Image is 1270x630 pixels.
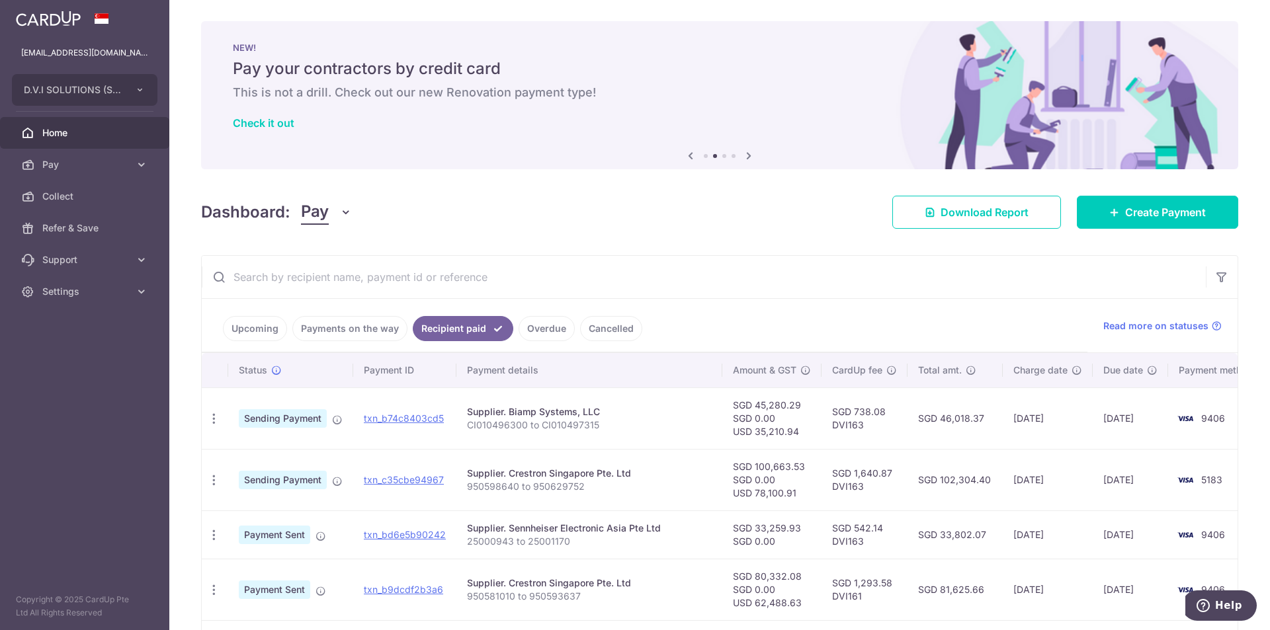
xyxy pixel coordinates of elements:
a: Payments on the way [292,316,407,341]
p: [EMAIL_ADDRESS][DOMAIN_NAME] [21,46,148,59]
a: Upcoming [223,316,287,341]
a: Recipient paid [413,316,513,341]
p: 950598640 to 950629752 [467,480,712,493]
td: [DATE] [1093,510,1168,559]
td: SGD 738.08 DVI163 [822,387,908,449]
span: Status [239,364,267,377]
img: Bank Card [1172,527,1199,543]
span: D.V.I SOLUTIONS (S) PTE. LTD. [24,83,122,97]
th: Payment method [1168,353,1269,387]
span: Home [42,126,130,139]
td: SGD 46,018.37 [908,387,1003,449]
td: SGD 1,293.58 DVI161 [822,559,908,620]
span: 5183 [1201,474,1222,485]
h5: Pay your contractors by credit card [233,58,1206,79]
img: CardUp [16,11,81,26]
a: txn_bd6e5b90242 [364,529,446,540]
span: Charge date [1013,364,1068,377]
a: txn_b9dcdf2b3a6 [364,584,443,595]
span: 9406 [1201,584,1225,595]
span: Due date [1103,364,1143,377]
iframe: Opens a widget where you can find more information [1185,590,1257,623]
a: txn_c35cbe94967 [364,474,444,485]
td: SGD 81,625.66 [908,559,1003,620]
td: [DATE] [1003,387,1093,449]
a: Overdue [519,316,575,341]
span: Sending Payment [239,471,327,489]
span: Create Payment [1125,204,1206,220]
img: Bank Card [1172,411,1199,426]
p: NEW! [233,42,1206,53]
td: [DATE] [1093,559,1168,620]
img: Bank Card [1172,472,1199,488]
input: Search by recipient name, payment id or reference [202,256,1206,298]
span: Payment Sent [239,580,310,599]
div: Supplier. Biamp Systems, LLC [467,405,712,418]
span: Amount & GST [733,364,796,377]
span: Total amt. [918,364,962,377]
p: 950581010 to 950593637 [467,590,712,603]
p: 25000943 to 25001170 [467,535,712,548]
th: Payment ID [353,353,456,387]
span: Sending Payment [239,409,327,428]
a: Create Payment [1077,196,1238,229]
td: SGD 45,280.29 SGD 0.00 USD 35,210.94 [722,387,822,449]
span: CardUp fee [832,364,882,377]
div: Supplier. Sennheiser Electronic Asia Pte Ltd [467,522,712,535]
span: Pay [301,200,329,225]
td: SGD 33,259.93 SGD 0.00 [722,510,822,559]
div: Supplier. Crestron Singapore Pte. Ltd [467,576,712,590]
th: Payment details [456,353,722,387]
a: txn_b74c8403cd5 [364,413,444,424]
div: Supplier. Crestron Singapore Pte. Ltd [467,467,712,480]
h6: This is not a drill. Check out our new Renovation payment type! [233,85,1206,100]
span: Payment Sent [239,526,310,544]
td: SGD 100,663.53 SGD 0.00 USD 78,100.91 [722,449,822,510]
td: [DATE] [1093,449,1168,510]
span: Download Report [941,204,1029,220]
a: Download Report [892,196,1061,229]
span: Settings [42,285,130,298]
td: SGD 1,640.87 DVI163 [822,449,908,510]
span: Read more on statuses [1103,319,1208,333]
td: [DATE] [1003,559,1093,620]
span: Support [42,253,130,266]
td: SGD 542.14 DVI163 [822,510,908,559]
span: Pay [42,158,130,171]
td: SGD 80,332.08 SGD 0.00 USD 62,488.63 [722,559,822,620]
h4: Dashboard: [201,200,290,224]
img: Bank Card [1172,582,1199,598]
button: Pay [301,200,352,225]
td: SGD 33,802.07 [908,510,1003,559]
span: Collect [42,190,130,203]
button: D.V.I SOLUTIONS (S) PTE. LTD. [12,74,157,106]
a: Check it out [233,116,294,130]
span: 9406 [1201,529,1225,540]
span: 9406 [1201,413,1225,424]
img: Renovation banner [201,21,1238,169]
td: SGD 102,304.40 [908,449,1003,510]
td: [DATE] [1003,449,1093,510]
p: CI010496300 to CI010497315 [467,418,712,432]
a: Read more on statuses [1103,319,1222,333]
span: Refer & Save [42,221,130,235]
td: [DATE] [1003,510,1093,559]
td: [DATE] [1093,387,1168,449]
a: Cancelled [580,316,642,341]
